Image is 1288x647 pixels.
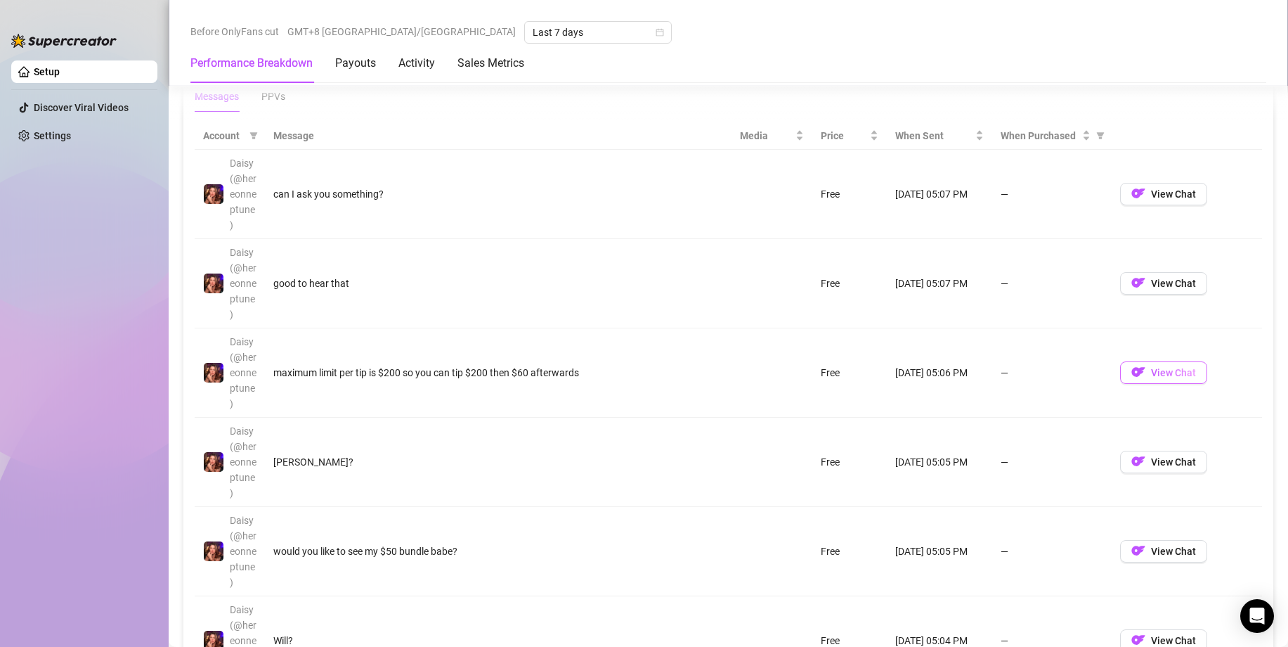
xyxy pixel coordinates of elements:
[230,515,256,588] span: Daisy (@hereonneptune)
[992,239,1112,328] td: —
[273,186,723,202] div: can I ask you something?
[1120,549,1207,560] a: OFView Chat
[812,239,887,328] td: Free
[273,454,723,470] div: [PERSON_NAME]?
[1120,451,1207,473] button: OFView Chat
[230,336,256,409] span: Daisy (@hereonneptune)
[1151,188,1196,200] span: View Chat
[887,418,992,507] td: [DATE] 05:05 PM
[812,122,887,150] th: Price
[1131,544,1145,558] img: OF
[190,55,313,72] div: Performance Breakdown
[230,158,256,231] span: Daisy (@hereonneptune)
[398,55,435,72] div: Activity
[1131,365,1145,379] img: OF
[204,274,223,293] img: Daisy (@hereonneptune)
[230,425,256,499] span: Daisy (@hereonneptune)
[1120,272,1207,295] button: OFView Chat
[204,184,223,204] img: Daisy (@hereonneptune)
[34,130,71,141] a: Settings
[335,55,376,72] div: Payouts
[992,150,1112,239] td: —
[895,128,972,143] span: When Sent
[887,328,992,418] td: [DATE] 05:06 PM
[1151,456,1196,468] span: View Chat
[1120,361,1207,384] button: OFView Chat
[273,544,723,559] div: would you like to see my $50 bundle babe?
[992,418,1112,507] td: —
[656,28,664,37] span: calendar
[1240,599,1274,633] div: Open Intercom Messenger
[1120,459,1207,470] a: OFView Chat
[812,150,887,239] td: Free
[812,328,887,418] td: Free
[1151,278,1196,289] span: View Chat
[1093,125,1107,146] span: filter
[1151,367,1196,378] span: View Chat
[230,247,256,320] span: Daisy (@hereonneptune)
[740,128,793,143] span: Media
[457,55,524,72] div: Sales Metrics
[887,122,992,150] th: When Sent
[992,122,1112,150] th: When Purchased
[731,122,813,150] th: Media
[287,21,516,42] span: GMT+8 [GEOGRAPHIC_DATA]/[GEOGRAPHIC_DATA]
[533,22,663,43] span: Last 7 days
[992,507,1112,596] td: —
[1096,132,1105,140] span: filter
[190,21,279,42] span: Before OnlyFans cut
[273,276,723,291] div: good to hear that
[1120,183,1207,205] button: OFView Chat
[887,507,992,596] td: [DATE] 05:05 PM
[812,418,887,507] td: Free
[204,542,223,561] img: Daisy (@hereonneptune)
[1120,281,1207,292] a: OFView Chat
[1001,128,1079,143] span: When Purchased
[34,102,129,113] a: Discover Viral Videos
[887,239,992,328] td: [DATE] 05:07 PM
[1131,186,1145,200] img: OF
[203,128,244,143] span: Account
[261,89,285,104] div: PPVs
[1131,454,1145,468] img: OF
[11,34,117,48] img: logo-BBDzfeDw.svg
[887,150,992,239] td: [DATE] 05:07 PM
[992,328,1112,418] td: —
[247,125,261,146] span: filter
[204,363,223,383] img: Daisy (@hereonneptune)
[1151,546,1196,557] span: View Chat
[273,365,723,380] div: maximum limit per tip is $200 so you can tip $200 then $60 afterwards
[265,122,731,150] th: Message
[204,452,223,472] img: Daisy (@hereonneptune)
[812,507,887,596] td: Free
[1131,276,1145,290] img: OF
[1120,540,1207,563] button: OFView Chat
[195,89,239,104] div: Messages
[1120,191,1207,203] a: OFView Chat
[821,128,867,143] span: Price
[1131,633,1145,647] img: OF
[249,132,258,140] span: filter
[34,66,60,77] a: Setup
[1151,635,1196,646] span: View Chat
[1120,370,1207,381] a: OFView Chat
